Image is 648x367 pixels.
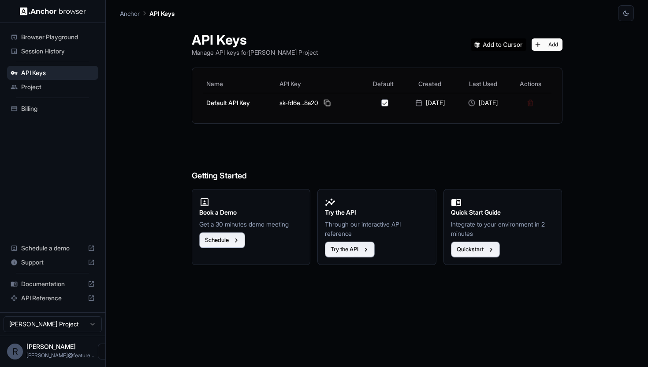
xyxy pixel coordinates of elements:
div: sk-fd6e...8a20 [279,98,359,108]
th: Last Used [457,75,510,93]
th: Default [363,75,403,93]
div: API Keys [7,66,98,80]
img: Add anchorbrowser MCP server to Cursor [471,38,526,51]
div: Documentation [7,277,98,291]
p: Anchor [120,9,140,18]
h6: Getting Started [192,134,562,182]
div: Browser Playground [7,30,98,44]
button: Schedule [199,232,245,248]
h2: Quick Start Guide [451,208,555,217]
img: Anchor Logo [20,7,86,15]
p: Through our interactive API reference [325,219,429,238]
p: Get a 30 minutes demo meeting [199,219,303,229]
span: API Keys [21,68,95,77]
div: Schedule a demo [7,241,98,255]
span: Project [21,83,95,91]
span: API Reference [21,294,84,303]
button: Add [532,38,562,51]
span: Billing [21,104,95,113]
button: Quickstart [451,242,500,257]
th: Actions [510,75,551,93]
span: Ritik Kumar [26,343,76,350]
th: Created [403,75,456,93]
button: Copy API key [322,98,332,108]
td: Default API Key [203,93,276,113]
p: Integrate to your environment in 2 minutes [451,219,555,238]
p: API Keys [149,9,175,18]
div: [DATE] [460,98,506,107]
h2: Book a Demo [199,208,303,217]
span: Session History [21,47,95,56]
button: Open menu [98,344,114,359]
div: Support [7,255,98,269]
span: Documentation [21,280,84,288]
h2: Try the API [325,208,429,217]
h1: API Keys [192,32,318,48]
div: API Reference [7,291,98,305]
div: Project [7,80,98,94]
span: Schedule a demo [21,244,84,253]
nav: breadcrumb [120,8,175,18]
div: R [7,344,23,359]
th: API Key [276,75,363,93]
p: Manage API keys for [PERSON_NAME] Project [192,48,318,57]
div: Session History [7,44,98,58]
span: Browser Playground [21,33,95,42]
span: Support [21,258,84,267]
div: [DATE] [407,98,453,107]
div: Billing [7,102,98,116]
span: hritik@featurely.ai [26,352,94,359]
button: Try the API [325,242,375,257]
th: Name [203,75,276,93]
